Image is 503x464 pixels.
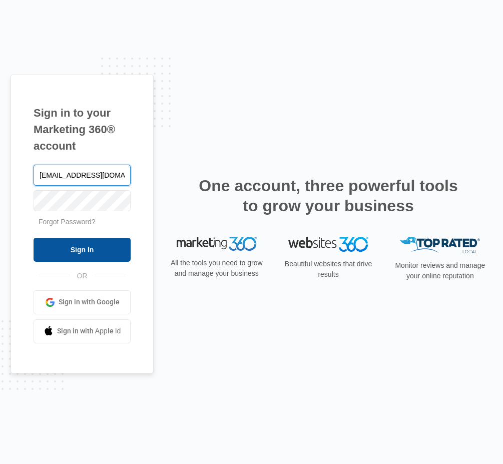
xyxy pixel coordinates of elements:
p: Monitor reviews and manage your online reputation [388,260,492,281]
img: Marketing 360 [177,237,257,251]
p: Beautiful websites that drive results [276,259,380,280]
img: Top Rated Local [400,237,480,253]
input: Email [34,165,131,186]
p: All the tools you need to grow and manage your business [164,258,269,279]
h2: One account, three powerful tools to grow your business [196,176,461,216]
span: Sign in with Apple Id [57,326,121,336]
span: Sign in with Google [59,297,120,307]
span: OR [70,271,95,281]
a: Sign in with Apple Id [34,319,131,343]
a: Forgot Password? [39,218,96,226]
a: Sign in with Google [34,290,131,314]
input: Sign In [34,238,131,262]
h1: Sign in to your Marketing 360® account [34,105,131,154]
img: Websites 360 [288,237,368,251]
